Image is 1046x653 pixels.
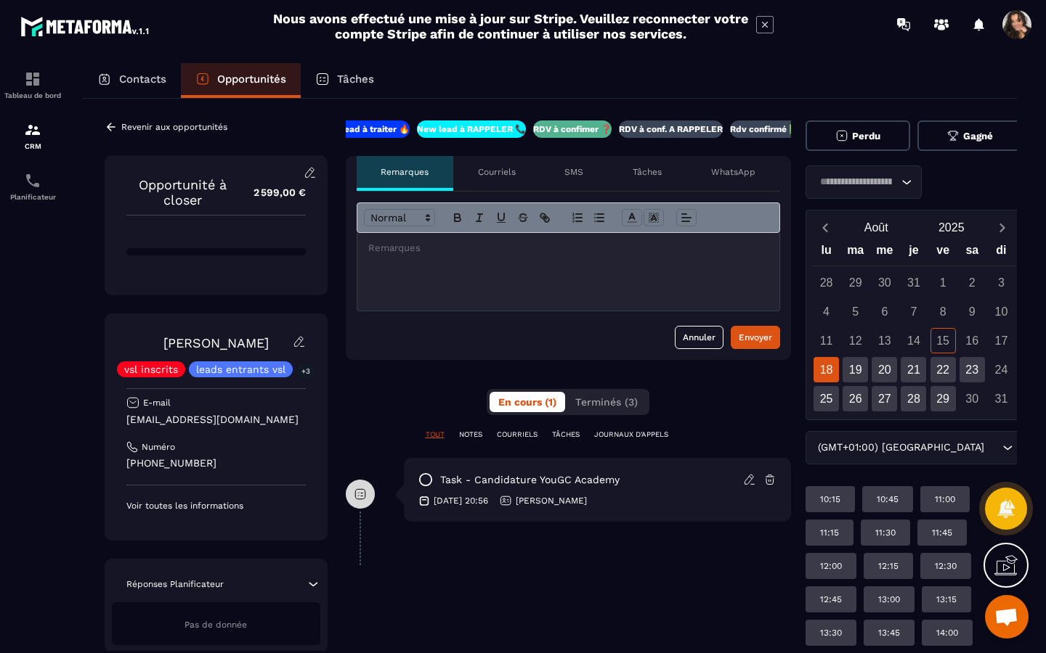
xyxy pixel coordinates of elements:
p: Voir toutes les informations [126,500,306,512]
input: Search for option [815,174,898,190]
p: +3 [296,364,315,379]
p: Réponses Planificateur [126,578,224,590]
p: 12:00 [820,560,842,572]
button: Terminés (3) [567,392,646,412]
div: 23 [960,357,985,382]
p: Rdv confirmé ✅ [730,123,800,135]
p: 13:45 [878,627,900,638]
div: 17 [989,328,1014,353]
div: sa [957,240,986,266]
p: [EMAIL_ADDRESS][DOMAIN_NAME] [126,413,306,427]
p: 13:15 [936,594,957,605]
div: 7 [901,299,926,324]
div: di [986,240,1015,266]
p: Contacts [119,73,166,86]
div: Calendar days [812,270,1016,411]
p: 11:30 [875,527,896,538]
p: Tableau de bord [4,91,62,99]
a: Contacts [83,63,181,98]
p: New lead à RAPPELER 📞 [417,123,526,135]
p: Opportunité à closer [126,177,239,208]
div: 14 [901,328,926,353]
div: ma [841,240,870,266]
img: formation [24,70,41,88]
p: Tâches [633,166,662,178]
div: 29 [931,386,956,411]
p: RDV à confimer ❓ [533,123,612,135]
div: 25 [814,386,839,411]
div: 8 [931,299,956,324]
img: scheduler [24,172,41,189]
div: 22 [931,357,956,382]
a: Ouvrir le chat [985,595,1029,638]
p: TÂCHES [552,430,580,440]
p: CRM [4,142,62,150]
div: 12 [843,328,868,353]
p: 10:45 [877,493,899,505]
div: 28 [901,386,926,411]
div: 15 [931,328,956,353]
div: Envoyer [739,330,772,345]
p: 12:30 [935,560,957,572]
div: 28 [814,270,839,295]
div: 4 [814,299,839,324]
div: 18 [814,357,839,382]
p: COURRIELS [497,430,538,440]
p: 11:15 [820,527,839,538]
div: 3 [989,270,1014,295]
button: En cours (1) [490,392,565,412]
div: 6 [872,299,897,324]
p: 13:30 [820,627,842,638]
div: 30 [872,270,897,295]
p: leads entrants vsl [196,364,285,374]
p: 2 599,00 € [239,178,306,207]
div: Search for option [806,431,1023,464]
h2: Nous avons effectué une mise à jour sur Stripe. Veuillez reconnecter votre compte Stripe afin de ... [272,11,749,41]
span: En cours (1) [498,396,556,408]
input: Search for option [988,440,999,456]
div: 5 [843,299,868,324]
div: 19 [843,357,868,382]
div: 26 [843,386,868,411]
button: Previous month [812,218,839,237]
button: Perdu [806,120,911,151]
p: WhatsApp [711,166,755,178]
p: Opportunités [217,73,286,86]
p: 12:15 [878,560,899,572]
div: 2 [960,270,985,295]
a: formationformationTableau de bord [4,59,62,110]
p: [PHONE_NUMBER] [126,456,306,470]
p: E-mail [143,397,171,408]
span: Pas de donnée [185,620,247,630]
p: TOUT [426,430,445,440]
img: logo [20,13,151,39]
a: formationformationCRM [4,110,62,161]
p: task - Candidature YouGC Academy [440,473,620,487]
p: Revenir aux opportunités [121,122,227,132]
div: 24 [989,357,1014,382]
div: 27 [872,386,897,411]
div: 31 [901,270,926,295]
div: 20 [872,357,897,382]
p: [PERSON_NAME] [516,495,587,506]
div: 13 [872,328,897,353]
p: vsl inscrits [124,364,178,374]
p: NOTES [459,430,482,440]
span: Terminés (3) [575,396,638,408]
div: Calendar wrapper [812,240,1016,411]
p: JOURNAUX D'APPELS [594,430,668,440]
p: RDV à conf. A RAPPELER [619,123,723,135]
div: ve [928,240,957,266]
p: Remarques [381,166,429,178]
div: 29 [843,270,868,295]
button: Open years overlay [914,215,989,240]
button: Gagné [917,120,1023,151]
div: 9 [960,299,985,324]
button: Annuler [675,326,723,349]
p: 14:00 [936,627,958,638]
img: formation [24,121,41,139]
p: 10:15 [820,493,840,505]
p: 11:00 [935,493,955,505]
div: 30 [960,386,985,411]
p: 13:00 [878,594,900,605]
